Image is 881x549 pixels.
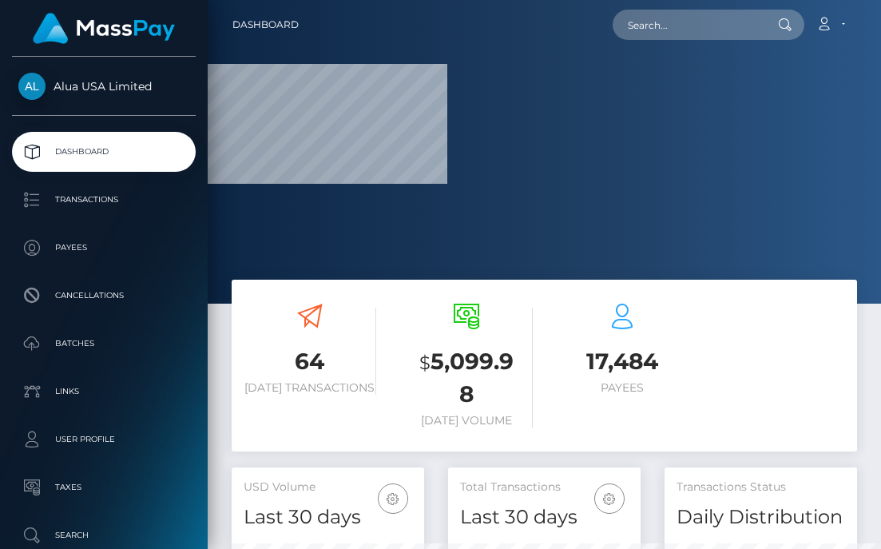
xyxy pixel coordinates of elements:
h5: Total Transactions [460,479,629,495]
p: Dashboard [18,140,189,164]
a: Dashboard [12,132,196,172]
h4: Last 30 days [244,503,412,531]
p: Search [18,523,189,547]
p: Taxes [18,475,189,499]
a: Batches [12,324,196,364]
p: Links [18,380,189,404]
h6: Payees [557,381,689,395]
p: Batches [18,332,189,356]
a: Transactions [12,180,196,220]
p: Cancellations [18,284,189,308]
a: Dashboard [232,8,299,42]
h3: 17,484 [557,346,689,377]
small: $ [419,352,431,374]
a: Links [12,372,196,412]
a: Cancellations [12,276,196,316]
input: Search... [613,10,763,40]
img: Alua USA Limited [18,73,46,100]
a: Taxes [12,467,196,507]
h4: Last 30 days [460,503,629,531]
p: Transactions [18,188,189,212]
p: User Profile [18,428,189,452]
h6: [DATE] Volume [400,414,533,428]
span: Alua USA Limited [12,79,196,93]
h5: USD Volume [244,479,412,495]
a: User Profile [12,420,196,459]
img: MassPay Logo [33,13,175,44]
p: Payees [18,236,189,260]
h6: [DATE] Transactions [244,381,376,395]
h3: 64 [244,346,376,377]
h5: Transactions Status [677,479,845,495]
a: Payees [12,228,196,268]
h4: Daily Distribution [677,503,845,531]
h3: 5,099.98 [400,346,533,410]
